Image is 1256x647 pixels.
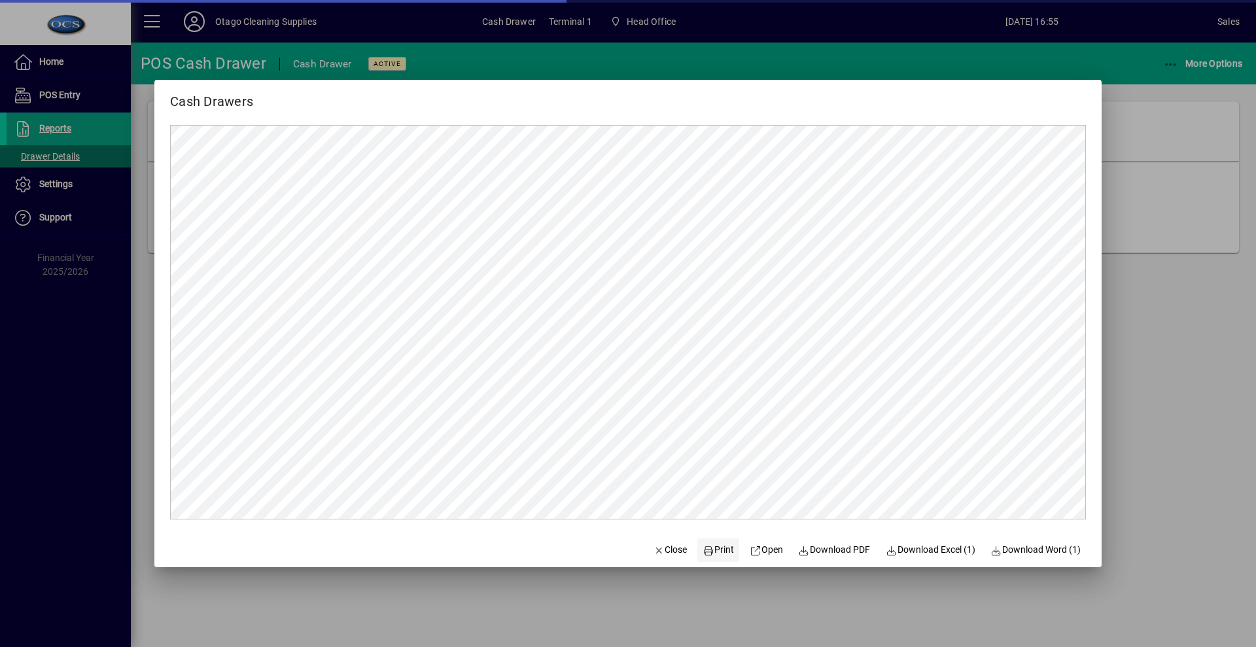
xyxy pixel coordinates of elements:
span: Download Word (1) [991,543,1081,557]
span: Download PDF [799,543,871,557]
span: Close [654,543,688,557]
button: Print [697,538,739,562]
a: Download PDF [794,538,876,562]
button: Download Excel (1) [881,538,981,562]
button: Close [648,538,693,562]
h2: Cash Drawers [154,80,269,112]
span: Print [703,543,734,557]
span: Download Excel (1) [886,543,975,557]
button: Download Word (1) [986,538,1087,562]
a: Open [744,538,788,562]
span: Open [750,543,783,557]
